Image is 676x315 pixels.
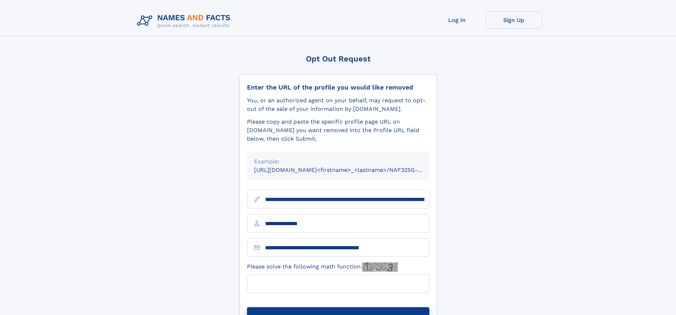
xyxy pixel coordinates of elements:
[429,11,485,29] a: Log In
[247,118,429,143] div: Please copy and paste the specific profile page URL on [DOMAIN_NAME] you want removed into the Pr...
[240,54,437,63] div: Opt Out Request
[247,96,429,113] div: You, or an authorized agent on your behalf, may request to opt-out of the sale of your informatio...
[254,167,443,173] small: [URL][DOMAIN_NAME]<firstname>_<lastname>/NAF325G-xxxxxxxx
[134,11,236,31] img: Logo Names and Facts
[485,11,542,29] a: Sign Up
[254,157,422,166] div: Example:
[247,83,429,91] div: Enter the URL of the profile you would like removed
[247,262,398,272] label: Please solve the following math function:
